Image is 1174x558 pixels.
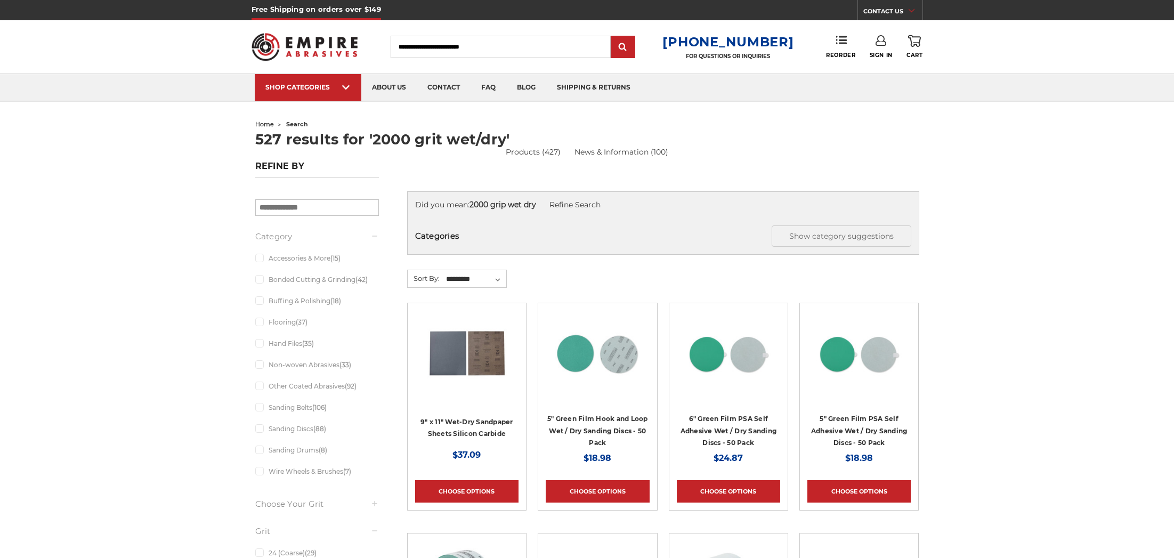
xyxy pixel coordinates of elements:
a: CONTACT US [863,5,922,20]
a: Choose Options [677,480,780,503]
h5: Categories [415,225,911,247]
a: Side-by-side 5-inch green film hook and loop sanding disc p60 grit and loop back [546,311,649,414]
a: Reorder [826,35,855,58]
span: search [286,120,308,128]
a: faq [471,74,506,101]
img: 5-inch 80-grit durable green film PSA disc for grinding and paint removal on coated surfaces [816,311,902,396]
a: contact [417,74,471,101]
a: Cart [906,35,922,59]
select: Sort By: [444,271,506,287]
input: Submit [612,37,634,58]
a: News & Information (100) [574,147,668,158]
a: 5" Green Film PSA Self Adhesive Wet / Dry Sanding Discs - 50 Pack [811,415,908,447]
img: 6-inch 600-grit green film PSA disc with green polyester film backing for metal grinding and bare... [686,311,771,396]
span: $18.98 [584,453,611,463]
a: Products (427) [506,147,561,157]
span: $37.09 [452,450,481,460]
span: Cart [906,52,922,59]
a: home [255,120,274,128]
h1: 527 results for '2000 grit wet/dry' [255,132,919,147]
a: [PHONE_NUMBER] [662,34,794,50]
a: 6-inch 600-grit green film PSA disc with green polyester film backing for metal grinding and bare... [677,311,780,414]
a: 9" x 11" Wet-Dry Sandpaper Sheets Silicon Carbide [420,418,513,438]
a: 9" x 11" Wet-Dry Sandpaper Sheets Silicon Carbide [415,311,519,414]
span: Reorder [826,52,855,59]
img: 9" x 11" Wet-Dry Sandpaper Sheets Silicon Carbide [424,311,509,396]
a: Choose Options [546,480,649,503]
span: Sign In [870,52,893,59]
div: SHOP CATEGORIES [265,83,351,91]
a: Choose Options [807,480,911,503]
p: FOR QUESTIONS OR INQUIRIES [662,53,794,60]
strong: 2000 grip wet dry [469,200,536,209]
label: Sort By: [408,270,440,286]
button: Show category suggestions [772,225,911,247]
h5: Refine by [255,161,379,177]
span: $24.87 [714,453,743,463]
a: about us [361,74,417,101]
img: Side-by-side 5-inch green film hook and loop sanding disc p60 grit and loop back [555,311,640,396]
h5: Category [255,230,379,243]
a: 5" Green Film Hook and Loop Wet / Dry Sanding Discs - 50 Pack [547,415,648,447]
a: 5-inch 80-grit durable green film PSA disc for grinding and paint removal on coated surfaces [807,311,911,414]
a: blog [506,74,546,101]
a: Choose Options [415,480,519,503]
span: $18.98 [845,453,873,463]
div: Did you mean: [415,199,911,211]
a: shipping & returns [546,74,641,101]
img: Empire Abrasives [252,26,358,68]
a: 6" Green Film PSA Self Adhesive Wet / Dry Sanding Discs - 50 Pack [681,415,777,447]
a: Refine Search [549,200,601,209]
